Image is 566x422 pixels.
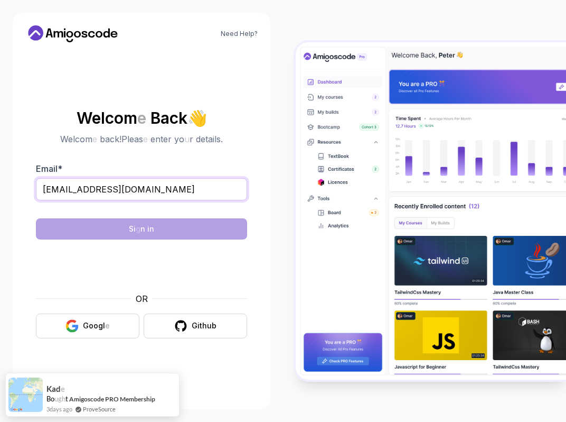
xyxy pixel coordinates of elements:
[136,224,140,233] readpronunciation-span: g
[192,320,216,331] div: Github
[46,384,61,393] readpronunciation-span: Kad
[296,42,566,380] img: Amigoscode Dashboard
[62,246,221,286] iframe: Tiện ích chứa hộp kiểm cho thử thách bảo mật hCaptcha
[221,30,238,38] readpronunciation-word: Need
[36,178,247,200] input: Enter your email
[92,134,97,144] readpronunciation-span: e
[196,134,221,144] readpronunciation-word: details
[36,218,247,240] button: Sign in
[60,134,92,144] readpronunciation-span: Welcom
[254,30,258,38] readpronunciation-span: ?
[187,109,207,126] span: 👋
[221,30,258,38] a: Need Help?
[184,134,190,144] readpronunciation-span: u
[83,405,116,414] a: ProveSource
[147,224,154,233] readpronunciation-word: in
[137,108,146,127] readpronunciation-span: e
[121,134,143,144] readpronunciation-span: Pleas
[36,314,139,338] button: Google
[240,30,254,38] readpronunciation-word: Help
[54,395,65,403] readpronunciation-span: ugh
[105,321,110,330] readpronunciation-span: e
[69,395,104,403] readpronunciation-word: Amigoscode
[83,321,105,330] readpronunciation-span: Googl
[46,406,50,412] readpronunciation-span: 3
[65,395,68,403] readpronunciation-span: t
[144,314,247,338] button: Github
[36,163,58,174] readpronunciation-word: Email
[77,108,137,127] readpronunciation-span: Welcom
[61,384,65,393] readpronunciation-span: e
[129,224,136,233] readpronunciation-span: Si
[100,134,119,144] readpronunciation-word: back
[190,134,193,144] readpronunciation-span: r
[150,108,187,127] readpronunciation-word: Back
[105,395,119,403] readpronunciation-word: PRO
[25,25,120,42] a: Home link
[63,406,72,412] readpronunciation-word: ago
[46,395,54,403] readpronunciation-span: Bo
[140,224,145,233] readpronunciation-span: n
[120,395,155,403] readpronunciation-word: Membership
[221,134,223,144] readpronunciation-span: .
[174,134,184,144] readpronunciation-span: yo
[69,395,155,403] a: Amigoscode PRO Membership
[50,406,62,412] readpronunciation-word: days
[143,134,148,144] readpronunciation-span: e
[150,134,172,144] readpronunciation-word: enter
[8,378,43,412] img: provesource social proof notification image
[136,293,148,304] readpronunciation-word: OR
[119,134,121,144] readpronunciation-span: !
